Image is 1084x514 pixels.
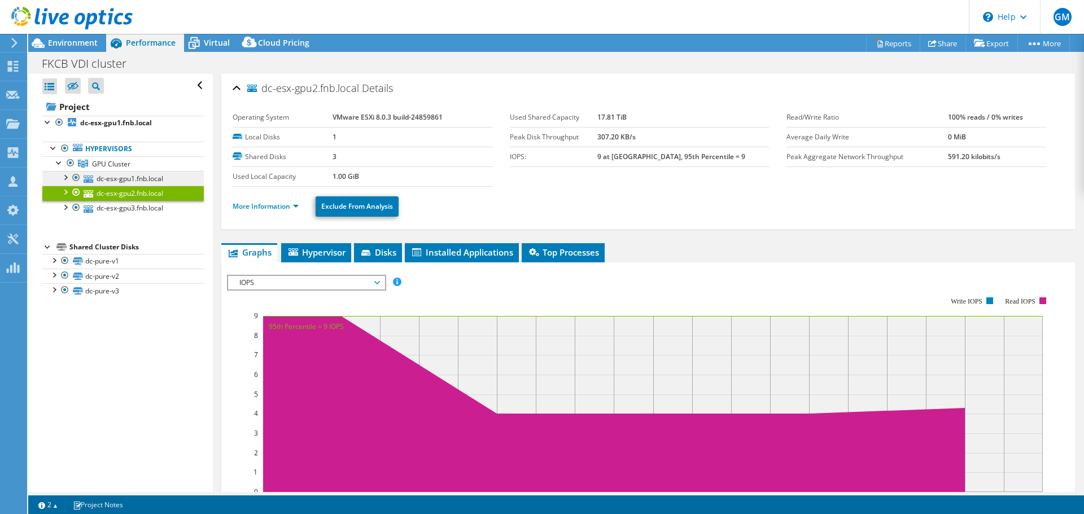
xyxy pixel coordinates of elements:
[920,34,966,52] a: Share
[333,152,336,161] b: 3
[786,112,948,123] label: Read/Write Ratio
[948,112,1023,122] b: 100% reads / 0% writes
[786,151,948,162] label: Peak Aggregate Network Throughput
[42,269,204,283] a: dc-pure-v2
[965,34,1018,52] a: Export
[42,171,204,186] a: dc-esx-gpu1.fnb.local
[42,283,204,298] a: dc-pure-v3
[80,118,152,128] b: dc-esx-gpu1.fnb.local
[786,131,948,143] label: Average Daily Write
[983,12,993,22] svg: \n
[333,172,359,181] b: 1.00 GiB
[42,186,204,200] a: dc-esx-gpu2.fnb.local
[951,297,982,305] text: Write IOPS
[254,389,258,399] text: 5
[48,37,98,48] span: Environment
[234,276,379,289] span: IOPS
[362,81,393,95] span: Details
[42,142,204,156] a: Hypervisors
[30,498,65,512] a: 2
[510,131,597,143] label: Peak Disk Throughput
[597,132,636,142] b: 307.20 KB/s
[254,311,258,320] text: 9
[1054,8,1072,26] span: GM
[254,331,258,340] text: 8
[42,201,204,216] a: dc-esx-gpu3.fnb.local
[410,247,513,258] span: Installed Applications
[948,132,966,142] b: 0 MiB
[42,98,204,116] a: Project
[1017,34,1070,52] a: More
[42,116,204,130] a: dc-esx-gpu1.fnb.local
[42,254,204,269] a: dc-pure-v1
[254,408,258,418] text: 4
[92,159,130,169] span: GPU Cluster
[126,37,176,48] span: Performance
[233,112,333,123] label: Operating System
[253,467,257,477] text: 1
[254,350,258,359] text: 7
[233,201,299,211] a: More Information
[527,247,599,258] span: Top Processes
[247,83,359,94] span: dc-esx-gpu2.fnb.local
[233,151,333,162] label: Shared Disks
[69,240,204,254] div: Shared Cluster Disks
[65,498,131,512] a: Project Notes
[204,37,230,48] span: Virtual
[316,196,399,217] a: Exclude From Analysis
[37,58,144,70] h1: FKCB VDI cluster
[254,370,258,379] text: 6
[227,247,272,258] span: Graphs
[254,428,258,438] text: 3
[597,152,745,161] b: 9 at [GEOGRAPHIC_DATA], 95th Percentile = 9
[287,247,346,258] span: Hypervisor
[510,112,597,123] label: Used Shared Capacity
[233,131,333,143] label: Local Disks
[333,112,443,122] b: VMware ESXi 8.0.3 build-24859861
[333,132,336,142] b: 1
[866,34,920,52] a: Reports
[360,247,396,258] span: Disks
[1006,297,1036,305] text: Read IOPS
[258,37,309,48] span: Cloud Pricing
[269,322,344,331] text: 95th Percentile = 9 IOPS
[597,112,627,122] b: 17.81 TiB
[254,487,258,497] text: 0
[233,171,333,182] label: Used Local Capacity
[254,448,258,458] text: 2
[510,151,597,162] label: IOPS:
[42,156,204,171] a: GPU Cluster
[948,152,1000,161] b: 591.20 kilobits/s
